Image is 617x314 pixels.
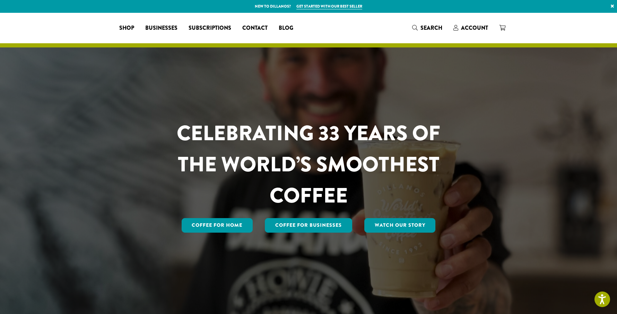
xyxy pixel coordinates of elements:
a: Search [407,22,448,34]
span: Account [461,24,488,32]
a: Coffee for Home [182,218,253,233]
a: Get started with our best seller [296,3,362,9]
a: Watch Our Story [364,218,436,233]
span: Search [420,24,442,32]
span: Contact [242,24,268,33]
a: Coffee For Businesses [265,218,352,233]
span: Shop [119,24,134,33]
span: Blog [279,24,293,33]
span: Subscriptions [189,24,231,33]
a: Shop [114,23,140,34]
h1: CELEBRATING 33 YEARS OF THE WORLD’S SMOOTHEST COFFEE [156,118,461,211]
span: Businesses [145,24,177,33]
